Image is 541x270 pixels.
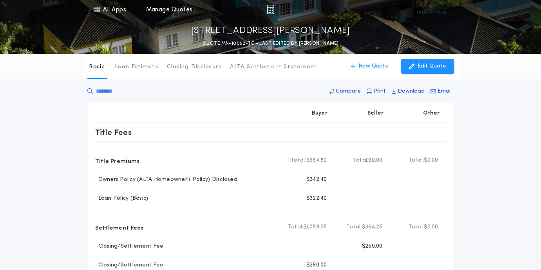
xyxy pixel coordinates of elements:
button: Download [389,84,427,99]
b: Total: [291,157,306,164]
button: Print [364,84,388,99]
p: Owners Policy (ALTA Homeowner's Policy) Disclosed [95,176,237,184]
b: Total: [353,157,369,164]
p: Loan Estimate [115,63,159,71]
button: New Quote [343,59,396,74]
p: Closing Disclosure [167,63,223,71]
p: Compare [336,88,361,95]
b: Total: [288,223,304,231]
p: Seller [367,109,384,117]
button: Email [428,84,454,99]
span: $0.00 [368,157,382,164]
button: Edit Quote [401,59,454,74]
p: $250.00 [306,261,327,269]
p: [STREET_ADDRESS][PERSON_NAME] [191,25,350,37]
p: Edit Quote [418,62,446,70]
p: Title Premiums [95,154,140,167]
p: $342.40 [306,176,327,184]
p: Buyer [312,109,327,117]
p: Settlement Fees [95,221,144,234]
p: New Quote [358,62,389,70]
span: $0.00 [424,223,438,231]
p: Print [374,88,386,95]
p: Title Fees [95,126,132,139]
b: Total: [409,223,424,231]
p: Loan Policy (Basic) [95,195,148,202]
span: $1,059.25 [303,223,327,231]
span: $364.25 [362,223,383,231]
p: Basic [89,63,105,71]
img: vs-icon [417,5,446,13]
p: Closing/Settlement Fee [95,243,164,250]
span: $0.00 [424,157,438,164]
p: Email [438,88,452,95]
p: Closing/Settlement Fee [95,261,164,269]
span: $664.80 [306,157,327,164]
p: Other [423,109,440,117]
b: Total: [346,223,362,231]
b: Total: [409,157,424,164]
img: img [267,5,274,14]
p: ALTA Settlement Statement [230,63,317,71]
p: Download [398,88,425,95]
p: $250.00 [362,243,383,250]
p: $322.40 [306,195,327,202]
button: Compare [327,84,363,99]
p: QUOTE MN-10052-TC - LAST EDITED BY [PERSON_NAME] [203,40,338,47]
